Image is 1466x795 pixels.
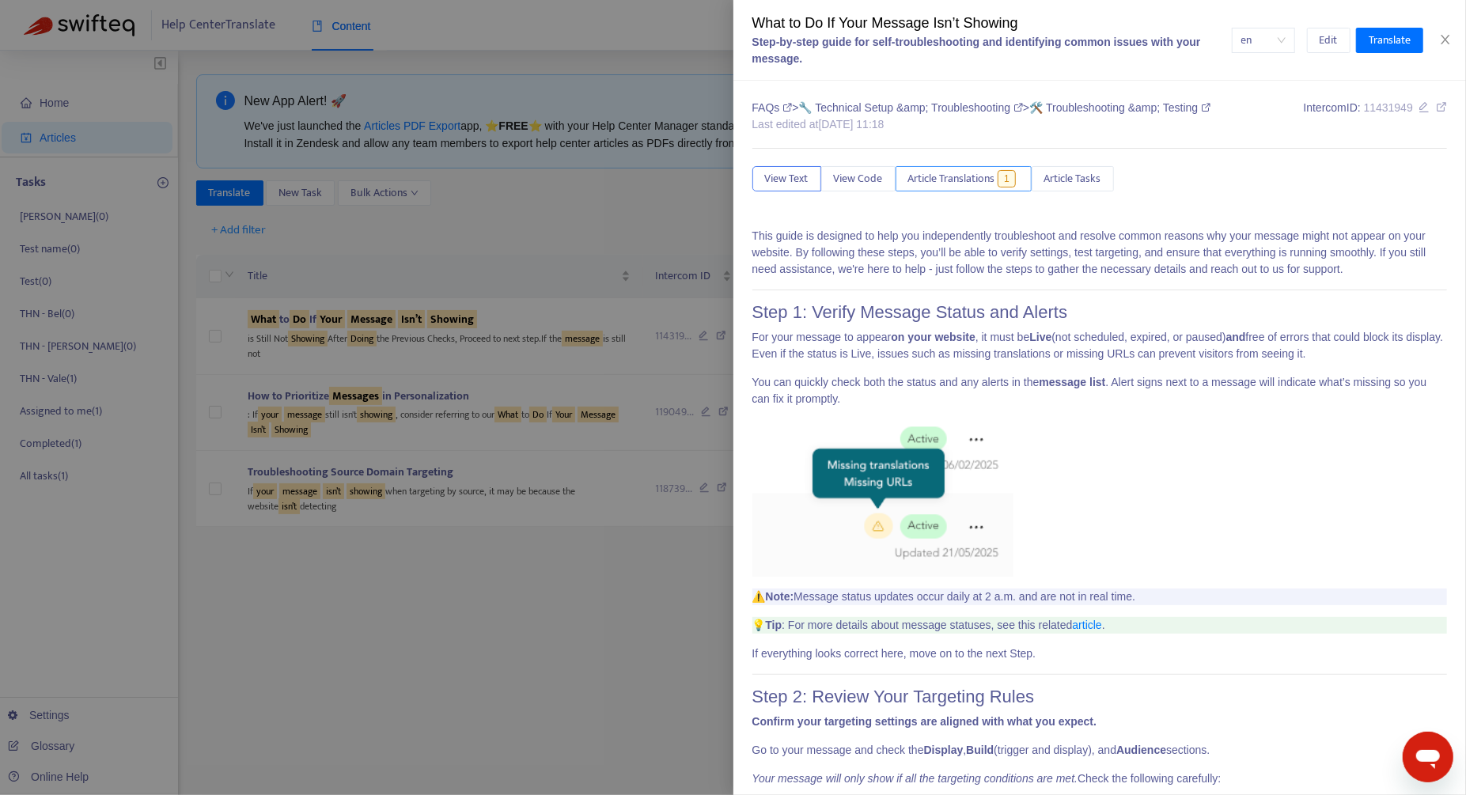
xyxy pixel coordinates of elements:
[1029,331,1051,343] b: Live
[1320,32,1338,49] span: Edit
[1356,28,1423,53] button: Translate
[766,590,794,603] b: Note:
[752,589,1448,605] p: ⚠️ Message status updates occur daily at 2 a.m. and are not in real time.
[1364,101,1413,114] span: 11431949
[752,419,1029,577] img: Screenshot+2025-05-23+at+15_43_56.png
[752,13,1232,34] div: What to Do If Your Message Isn’t Showing
[1304,100,1447,133] div: Intercom ID:
[821,166,896,191] button: View Code
[752,645,1448,662] p: If everything looks correct here, move on to the next Step.
[1116,744,1166,756] b: Audience
[908,170,995,187] span: Article Translations
[1307,28,1350,53] button: Edit
[752,617,1448,634] p: 💡 : For more details about message statuses, see this related .
[752,101,799,114] span: FAQs >
[891,331,975,343] b: on your website
[834,170,883,187] span: View Code
[752,302,1448,323] h1: Step 1: Verify Message Status and Alerts
[752,770,1448,787] p: Check the following carefully:
[752,166,821,191] button: View Text
[1029,101,1210,114] span: 🛠 Troubleshooting &amp; Testing
[766,619,782,631] b: Tip
[752,742,1448,759] p: Go to your message and check the , (trigger and display), and sections.
[1032,166,1114,191] button: Article Tasks
[1039,376,1105,388] b: message list
[752,329,1448,362] p: For your message to appear , it must be (not scheduled, expired, or paused) free of errors that c...
[752,374,1448,407] p: You can quickly check both the status and any alerts in the . Alert signs next to a message will ...
[752,715,1097,728] b: Confirm your targeting settings are aligned with what you expect.
[998,170,1016,187] span: 1
[1226,331,1246,343] b: and
[1403,732,1453,782] iframe: Button to launch messaging window
[752,772,1078,785] i: Your message will only show if all the targeting conditions are met.
[966,744,994,756] b: Build
[1439,33,1452,46] span: close
[924,744,964,756] b: Display
[752,687,1448,707] h1: Step 2: Review Your Targeting Rules
[799,101,1030,114] span: 🔧 Technical Setup &amp; Troubleshooting >
[752,228,1448,278] p: This guide is designed to help you independently troubleshoot and resolve common reasons why your...
[896,166,1032,191] button: Article Translations1
[1241,28,1286,52] span: en
[1073,619,1102,631] a: article
[1044,170,1101,187] span: Article Tasks
[752,116,1211,133] div: Last edited at [DATE] 11:18
[752,34,1232,67] div: Step-by-step guide for self-troubleshooting and identifying common issues with your message.
[765,170,809,187] span: View Text
[1369,32,1411,49] span: Translate
[1434,32,1457,47] button: Close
